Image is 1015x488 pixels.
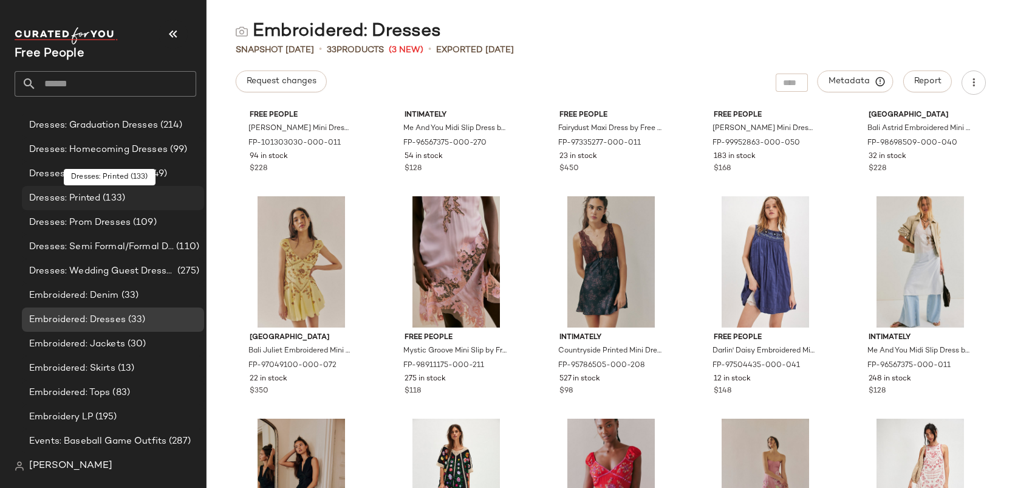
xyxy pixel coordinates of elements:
span: Countryside Printed Mini Dress by Intimately at Free People in Blue, Size: XL [558,346,661,357]
span: 183 in stock [714,151,756,162]
span: FP-98911175-000-211 [403,360,484,371]
span: Mystic Groove Mini Slip by Free People in White, Size: S [403,346,507,357]
span: (109) [131,216,157,230]
span: (110) [174,240,199,254]
span: Darlin' Daisy Embroidered Mini Dress by Free People in Blue, Size: S [713,346,816,357]
span: Report [914,77,942,86]
span: Embroidered: Dresses [29,313,126,327]
img: 98911175_211_c [395,196,518,328]
span: (3 New) [389,44,423,57]
img: 97049100_072_a [240,196,363,328]
span: (133) [100,191,125,205]
span: Dresses: Prom Dresses [29,216,131,230]
img: cfy_white_logo.C9jOOHJF.svg [15,27,118,44]
span: FP-95786505-000-208 [558,360,645,371]
span: (13) [115,362,135,376]
span: (33) [119,289,139,303]
span: Embroidery LP [29,410,93,424]
span: Dresses: Graduation Dresses [29,119,158,132]
span: Dresses: Printed [29,191,100,205]
span: 23 in stock [559,151,597,162]
img: 96567375_011_c [859,196,982,328]
span: $128 [869,386,886,397]
span: FP-96567375-000-270 [403,138,487,149]
span: Dresses: Milkmaid Dresses [29,167,148,181]
span: Intimately [869,332,972,343]
span: • [319,43,322,57]
span: Events: Baseball Game Outfits [29,435,166,448]
span: Me And You Midi Slip Dress by Intimately at Free People in Yellow, Size: XS [403,123,507,134]
span: 22 in stock [250,374,287,385]
span: FP-97504435-000-041 [713,360,800,371]
button: Metadata [818,70,894,92]
span: Request changes [246,77,316,86]
span: FP-97335277-000-011 [558,138,641,149]
span: $228 [869,163,886,174]
span: (99) [168,143,188,157]
span: Free People [559,110,663,121]
span: FP-96567375-000-011 [867,360,951,371]
span: Me And You Midi Slip Dress by Intimately at Free People in White, Size: M [867,346,971,357]
span: Free People [714,332,817,343]
span: 32 in stock [869,151,906,162]
span: FP-98698509-000-040 [867,138,957,149]
img: 97504435_041_a [704,196,827,328]
span: [GEOGRAPHIC_DATA] [869,110,972,121]
span: [GEOGRAPHIC_DATA] [250,332,353,343]
span: (214) [158,119,183,132]
span: Fairydust Maxi Dress by Free People in White, Size: US 4 [558,123,661,134]
span: (33) [126,313,146,327]
span: $350 [250,386,268,397]
span: FP-97049100-000-072 [248,360,337,371]
span: Current Company Name [15,47,84,60]
span: [PERSON_NAME] [29,459,112,473]
span: $128 [405,163,422,174]
div: Products [327,44,384,57]
span: Free People [405,332,508,343]
span: Embroidered: Tops [29,386,110,400]
span: (83) [110,386,130,400]
span: Bali Juliet Embroidered Mini Dress at Free People in Yellow, Size: M [248,346,352,357]
span: 12 in stock [714,374,751,385]
span: (30) [125,337,146,351]
span: Embroidered: Denim [29,289,119,303]
span: $118 [405,386,421,397]
span: 248 in stock [869,374,911,385]
span: Dresses: Wedding Guest Dresses [29,264,175,278]
span: 33 [327,46,337,55]
span: Free People [250,110,353,121]
span: (49) [148,167,168,181]
span: 54 in stock [405,151,443,162]
span: (195) [93,410,117,424]
span: • [428,43,431,57]
img: 95786505_208_d [550,196,672,328]
img: svg%3e [236,26,248,38]
button: Report [903,70,952,92]
span: 94 in stock [250,151,288,162]
span: $98 [559,386,573,397]
p: Exported [DATE] [436,44,514,57]
span: FP-99952863-000-050 [713,138,800,149]
span: Free People [714,110,817,121]
span: [PERSON_NAME] Mini Dress by Free People in Purple, Size: XS [713,123,816,134]
span: Dresses: Homecoming Dresses [29,143,168,157]
span: 275 in stock [405,374,446,385]
span: Embroidered: Jackets [29,337,125,351]
span: FP-101303030-000-011 [248,138,341,149]
span: Bali Astrid Embroidered Mini Dress at Free People in Blue, Size: M [867,123,971,134]
span: Intimately [559,332,663,343]
button: Request changes [236,70,327,92]
span: $228 [250,163,267,174]
span: [PERSON_NAME] Mini Dress by Free People in White, Size: XL [248,123,352,134]
span: Metadata [828,76,883,87]
span: $450 [559,163,579,174]
span: (275) [175,264,199,278]
span: 527 in stock [559,374,600,385]
div: Embroidered: Dresses [236,19,441,44]
span: (287) [166,435,191,448]
span: Embroidered: Skirts [29,362,115,376]
span: Snapshot [DATE] [236,44,314,57]
img: svg%3e [15,461,24,471]
span: Dresses: Semi Formal/Formal Dresses [29,240,174,254]
span: Intimately [405,110,508,121]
